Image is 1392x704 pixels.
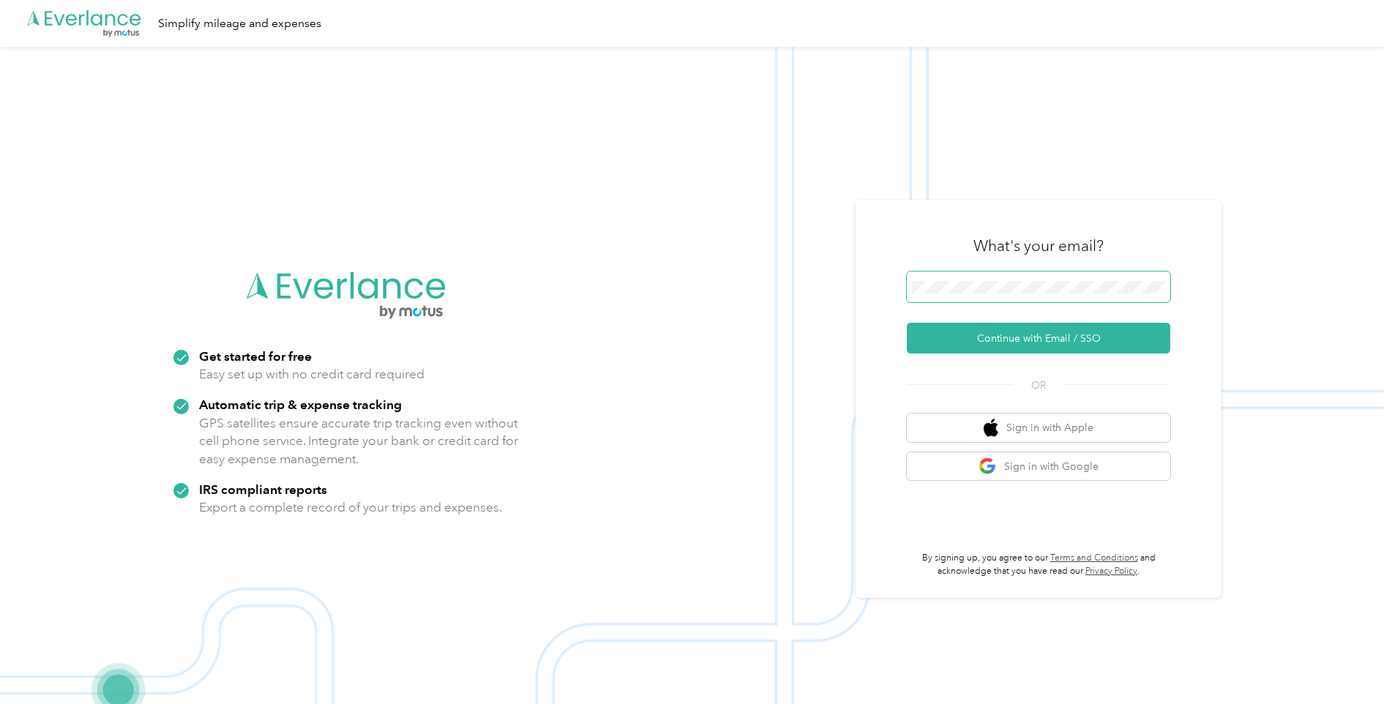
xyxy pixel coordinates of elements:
[199,365,424,383] p: Easy set up with no credit card required
[1050,553,1138,563] a: Terms and Conditions
[1013,378,1064,393] span: OR
[907,552,1170,577] p: By signing up, you agree to our and acknowledge that you have read our .
[984,419,998,437] img: apple logo
[1085,566,1137,577] a: Privacy Policy
[199,397,402,412] strong: Automatic trip & expense tracking
[973,236,1104,256] h3: What's your email?
[907,452,1170,481] button: google logoSign in with Google
[199,482,327,497] strong: IRS compliant reports
[978,457,997,476] img: google logo
[199,348,312,364] strong: Get started for free
[907,323,1170,353] button: Continue with Email / SSO
[158,15,321,33] div: Simplify mileage and expenses
[199,498,502,517] p: Export a complete record of your trips and expenses.
[907,413,1170,442] button: apple logoSign in with Apple
[199,414,519,468] p: GPS satellites ensure accurate trip tracking even without cell phone service. Integrate your bank...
